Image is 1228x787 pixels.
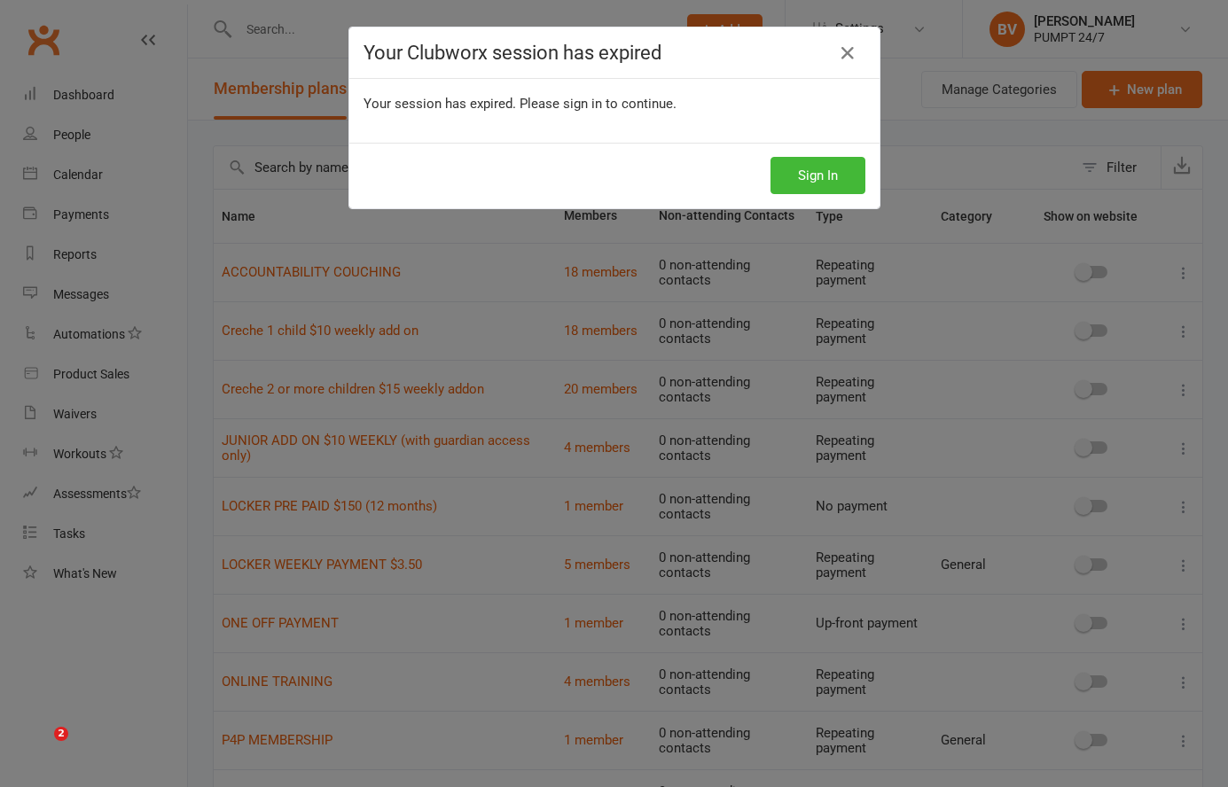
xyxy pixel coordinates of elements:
button: Sign In [770,157,865,194]
span: 2 [54,727,68,741]
iframe: Intercom live chat [18,727,60,769]
a: Close [833,39,862,67]
span: Your session has expired. Please sign in to continue. [364,96,677,112]
h4: Your Clubworx session has expired [364,42,865,64]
